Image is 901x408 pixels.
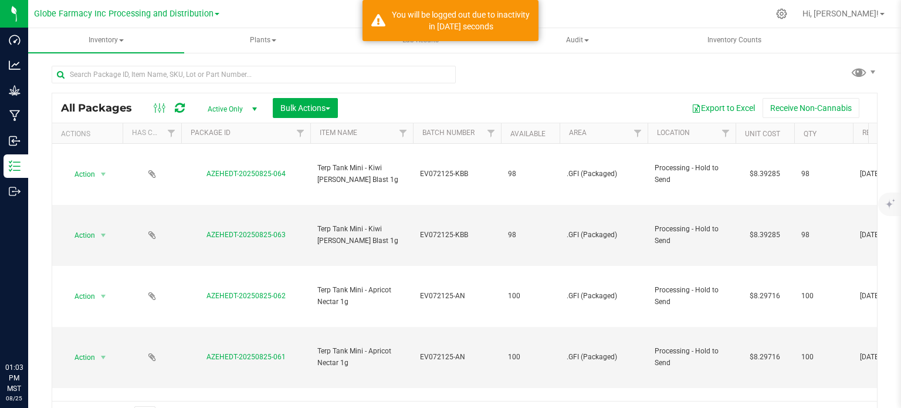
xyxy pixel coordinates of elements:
span: 100 [508,352,553,363]
td: $8.39285 [736,144,794,205]
a: Package ID [191,129,231,137]
span: select [96,288,111,305]
span: 98 [508,230,553,241]
a: Area [569,129,587,137]
inline-svg: Inbound [9,135,21,147]
span: Action [64,227,96,244]
a: Inventory Counts [656,28,812,53]
span: .GFI (Packaged) [567,168,641,180]
a: Filter [394,123,413,143]
a: Filter [716,123,736,143]
a: Lab Results [343,28,499,53]
a: Filter [628,123,648,143]
a: Audit [499,28,655,53]
span: .GFI (Packaged) [567,291,641,302]
inline-svg: Inventory [9,160,21,172]
span: Terp Tank Mini - Apricot Nectar 1g [317,346,406,368]
span: Audit [500,29,655,52]
div: Actions [61,130,118,138]
a: Qty [804,130,817,138]
inline-svg: Outbound [9,186,21,197]
a: Inventory [28,28,184,53]
span: Plants [186,29,341,52]
span: Processing - Hold to Send [655,346,729,368]
span: EV072125-AN [420,352,494,363]
span: Processing - Hold to Send [655,163,729,185]
a: Filter [162,123,181,143]
a: Filter [291,123,310,143]
button: Receive Non-Cannabis [763,98,859,118]
span: Bulk Actions [280,103,330,113]
span: select [96,227,111,244]
a: Unit Cost [745,130,780,138]
span: All Packages [61,102,144,114]
th: Has COA [123,123,181,144]
a: AZEHEDT-20250825-064 [206,170,286,178]
a: Location [657,129,690,137]
span: EV072125-KBB [420,168,494,180]
a: AZEHEDT-20250825-062 [206,292,286,300]
div: Manage settings [774,8,789,19]
span: Action [64,349,96,366]
iframe: Resource center [12,314,47,349]
span: Hi, [PERSON_NAME]! [802,9,879,18]
div: You will be logged out due to inactivity in 1195 seconds [392,9,530,32]
span: 100 [801,352,846,363]
span: Processing - Hold to Send [655,224,729,246]
inline-svg: Analytics [9,59,21,71]
inline-svg: Grow [9,85,21,96]
td: $8.29716 [736,327,794,388]
td: $8.39285 [736,205,794,266]
a: Filter [482,123,501,143]
span: .GFI (Packaged) [567,352,641,363]
span: select [96,166,111,183]
button: Export to Excel [684,98,763,118]
p: 08/25 [5,394,23,403]
span: Processing - Hold to Send [655,285,729,307]
p: 01:03 PM MST [5,362,23,394]
inline-svg: Dashboard [9,34,21,46]
a: AZEHEDT-20250825-063 [206,231,286,239]
a: Batch Number [422,129,475,137]
span: Terp Tank Mini - Kiwi [PERSON_NAME] Blast 1g [317,163,406,185]
td: $8.29716 [736,266,794,327]
a: Plants [185,28,341,53]
span: 100 [508,291,553,302]
a: AZEHEDT-20250825-061 [206,353,286,361]
span: Action [64,288,96,305]
span: .GFI (Packaged) [567,230,641,241]
input: Search Package ID, Item Name, SKU, Lot or Part Number... [52,66,456,83]
span: Inventory Counts [692,35,777,45]
a: Ref Field 3 [862,129,900,137]
span: Terp Tank Mini - Kiwi [PERSON_NAME] Blast 1g [317,224,406,246]
a: Available [510,130,546,138]
span: 98 [801,230,846,241]
iframe: Resource center unread badge [35,312,49,326]
span: EV072125-AN [420,291,494,302]
span: 98 [801,168,846,180]
span: 98 [508,168,553,180]
span: Terp Tank Mini - Apricot Nectar 1g [317,285,406,307]
span: select [96,349,111,366]
button: Bulk Actions [273,98,338,118]
span: Action [64,166,96,183]
span: EV072125-KBB [420,230,494,241]
span: 100 [801,291,846,302]
a: Item Name [320,129,357,137]
inline-svg: Manufacturing [9,110,21,122]
span: Globe Farmacy Inc Processing and Distribution [34,9,214,19]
